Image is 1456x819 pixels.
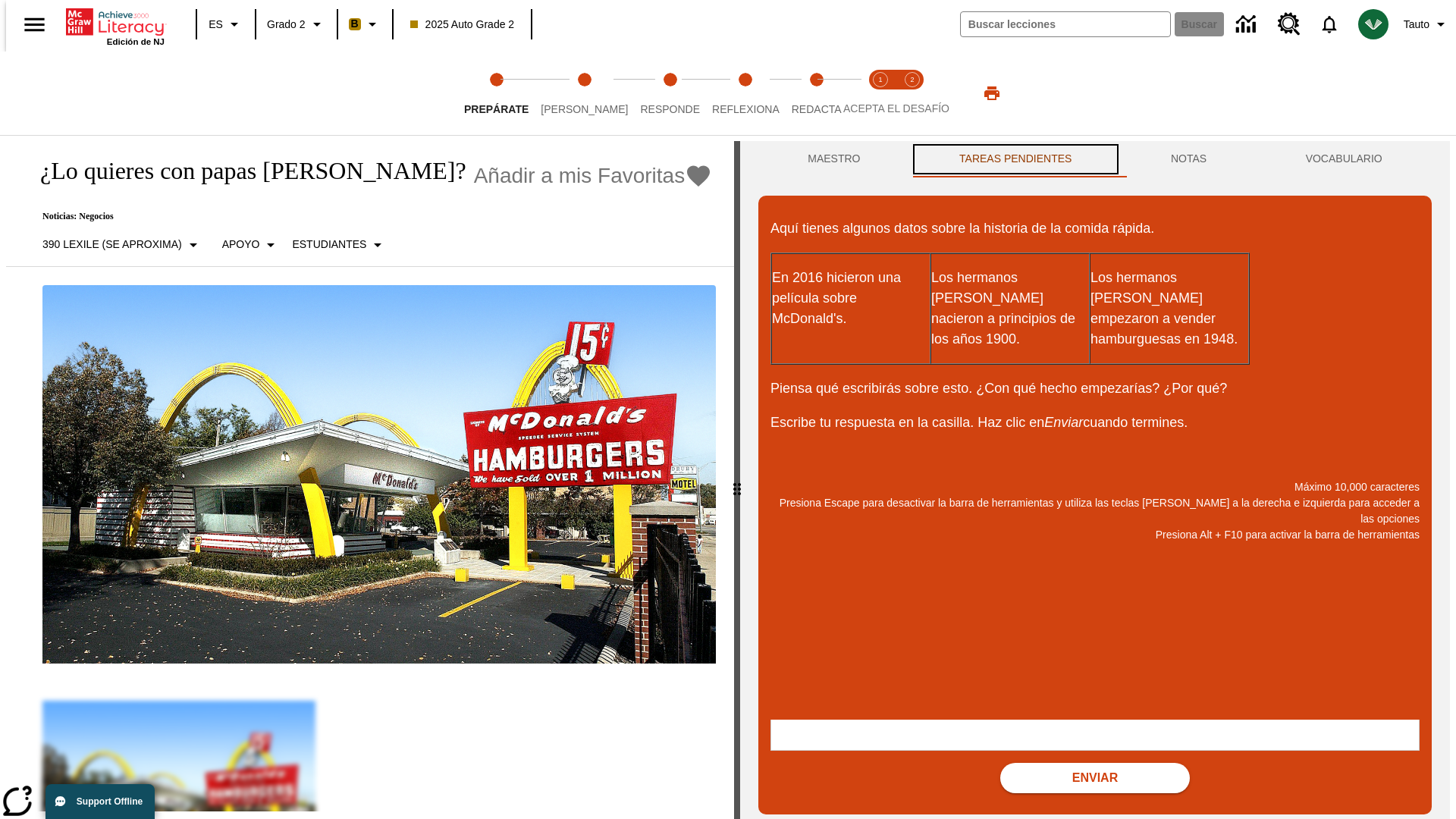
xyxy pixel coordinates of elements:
[770,218,1420,239] p: Aquí tienes algunos datos sobre la historia de la comida rápida.
[222,237,260,253] p: Apoyo
[474,162,713,189] button: Añadir a mis Favoritas - ¿Lo quieres con papas fritas?
[202,11,250,38] button: Lenguaje: ES, Selecciona un idioma
[792,103,842,115] span: Redacta
[640,103,700,115] span: Responde
[1000,763,1190,793] button: Enviar
[1358,9,1389,39] img: avatar image
[770,527,1420,543] p: Presiona Alt + F10 para activar la barra de herramientas
[890,52,934,135] button: Acepta el desafío contesta step 2 of 2
[1044,415,1083,430] em: Enviar
[474,164,686,188] span: Añadir a mis Favoritas
[1269,4,1310,45] a: Centro de recursos, Se abrirá en una pestaña nueva.
[261,11,332,38] button: Grado: Grado 2, Elige un grado
[770,378,1420,399] p: Piensa qué escribirás sobre esto. ¿Con qué hecho empezarías? ¿Por qué?
[843,102,949,115] span: ACEPTA EL DESAFÍO
[24,211,712,222] p: Noticias: Negocios
[770,495,1420,527] p: Presiona Escape para desactivar la barra de herramientas y utiliza las teclas [PERSON_NAME] a la ...
[267,17,306,33] span: Grado 2
[343,11,388,38] button: Boost El color de la clase es anaranjado claro. Cambiar el color de la clase.
[858,52,902,135] button: Acepta el desafío lee step 1 of 2
[24,157,466,185] h1: ¿Lo quieres con papas [PERSON_NAME]?
[1310,5,1349,44] a: Notificaciones
[910,76,914,83] text: 2
[712,103,780,115] span: Reflexiona
[1227,4,1269,45] a: Centro de información
[734,141,740,819] div: Pulsa la tecla de intro o la barra espaciadora y luego presiona las flechas de derecha e izquierd...
[452,52,541,135] button: Prepárate step 1 of 5
[770,413,1420,433] p: Escribe tu respuesta en la casilla. Haz clic en cuando termines.
[1349,5,1398,44] button: Escoja un nuevo avatar
[216,231,287,259] button: Tipo de apoyo, Apoyo
[36,231,209,259] button: Seleccione Lexile, 390 Lexile (Se aproxima)
[209,17,223,33] span: ES
[968,80,1016,107] button: Imprimir
[77,796,143,807] span: Support Offline
[6,12,221,26] body: Máximo 10,000 caracteres Presiona Escape para desactivar la barra de herramientas y utiliza las t...
[758,141,910,177] button: Maestro
[772,268,930,329] p: En 2016 hicieron una película sobre McDonald's.
[42,237,182,253] p: 390 Lexile (Se aproxima)
[878,76,882,83] text: 1
[1122,141,1257,177] button: NOTAS
[1404,17,1429,33] span: Tauto
[1090,268,1248,350] p: Los hermanos [PERSON_NAME] empezaron a vender hamburguesas en 1948.
[286,231,393,259] button: Seleccionar estudiante
[1398,11,1456,38] button: Perfil/Configuración
[770,479,1420,495] p: Máximo 10,000 caracteres
[961,12,1170,36] input: Buscar campo
[628,52,712,135] button: Responde step 3 of 5
[910,141,1122,177] button: TAREAS PENDIENTES
[66,5,165,46] div: Portada
[292,237,366,253] p: Estudiantes
[464,103,529,115] span: Prepárate
[6,141,734,811] div: reading
[700,52,792,135] button: Reflexiona step 4 of 5
[107,37,165,46] span: Edición de NJ
[12,2,57,47] button: Abrir el menú lateral
[351,14,359,33] span: B
[529,52,640,135] button: Lee step 2 of 5
[541,103,628,115] span: [PERSON_NAME]
[780,52,854,135] button: Redacta step 5 of 5
[931,268,1089,350] p: Los hermanos [PERSON_NAME] nacieron a principios de los años 1900.
[42,285,716,664] img: Uno de los primeros locales de McDonald's, con el icónico letrero rojo y los arcos amarillos.
[1256,141,1432,177] button: VOCABULARIO
[410,17,515,33] span: 2025 Auto Grade 2
[45,784,155,819] button: Support Offline
[758,141,1432,177] div: Instructional Panel Tabs
[740,141,1450,819] div: activity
